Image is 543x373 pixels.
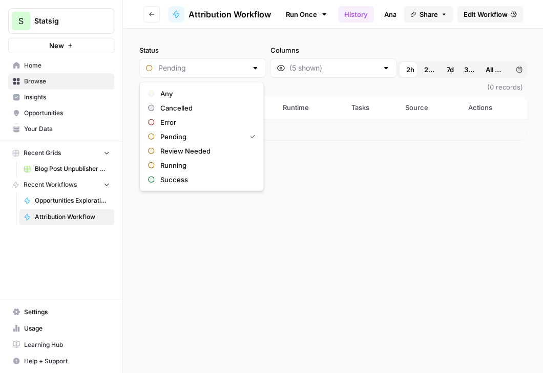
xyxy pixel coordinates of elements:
[424,64,434,75] span: 24h
[8,145,114,161] button: Recent Grids
[463,9,507,19] span: Edit Workflow
[406,64,414,75] span: 2h
[8,303,114,320] a: Settings
[8,105,114,121] a: Opportunities
[24,356,110,365] span: Help + Support
[8,177,114,192] button: Recent Workflows
[160,89,251,99] span: Any
[276,96,345,119] th: Runtime
[345,96,399,119] th: Tasks
[49,40,64,51] span: New
[139,78,527,96] span: (0 records)
[158,63,247,73] input: Pending
[485,64,505,75] span: All Time
[8,73,114,90] a: Browse
[18,15,24,27] span: S
[8,89,114,105] a: Insights
[8,320,114,336] a: Usage
[24,148,61,158] span: Recent Grids
[24,340,110,349] span: Learning Hub
[160,174,251,185] span: Success
[8,121,114,137] a: Your Data
[19,209,114,225] a: Attribution Workflow
[24,93,110,102] span: Insights
[479,61,511,78] button: All Time
[8,57,114,74] a: Home
[8,38,114,53] button: New
[35,196,110,205] span: Opportunities Exploration Workflow
[35,212,110,222] span: Attribution Workflow
[289,63,378,73] input: (5 shown)
[35,164,110,173] span: Blog Post Unpublisher Grid (master)
[404,6,453,23] button: Share
[24,108,110,118] span: Opportunities
[417,61,440,78] button: 24h
[270,45,396,55] label: Columns
[457,6,523,23] a: Edit Workflow
[160,160,251,170] span: Running
[8,353,114,369] button: Help + Support
[189,8,271,20] span: Attribution Workflow
[24,124,110,134] span: Your Data
[279,6,334,23] a: Run Once
[338,6,374,23] a: History
[458,61,481,78] button: 30d
[168,6,271,23] a: Attribution Workflow
[447,64,454,75] span: 7d
[24,61,110,70] span: Home
[8,336,114,353] a: Learning Hub
[8,8,114,34] button: Workspace: Statsig
[378,6,420,23] a: Analytics
[160,117,251,127] span: Error
[19,161,114,177] a: Blog Post Unpublisher Grid (master)
[464,64,474,75] span: 30d
[24,323,110,333] span: Usage
[462,96,527,119] th: Actions
[439,61,462,78] button: 7d
[34,16,96,26] span: Statsig
[160,131,242,142] span: Pending
[160,146,251,156] span: Review Needed
[399,96,462,119] th: Source
[19,192,114,209] a: Opportunities Exploration Workflow
[24,307,110,316] span: Settings
[139,45,266,55] label: Status
[160,103,251,113] span: Cancelled
[24,180,77,189] span: Recent Workflows
[419,9,437,19] span: Share
[24,77,110,86] span: Browse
